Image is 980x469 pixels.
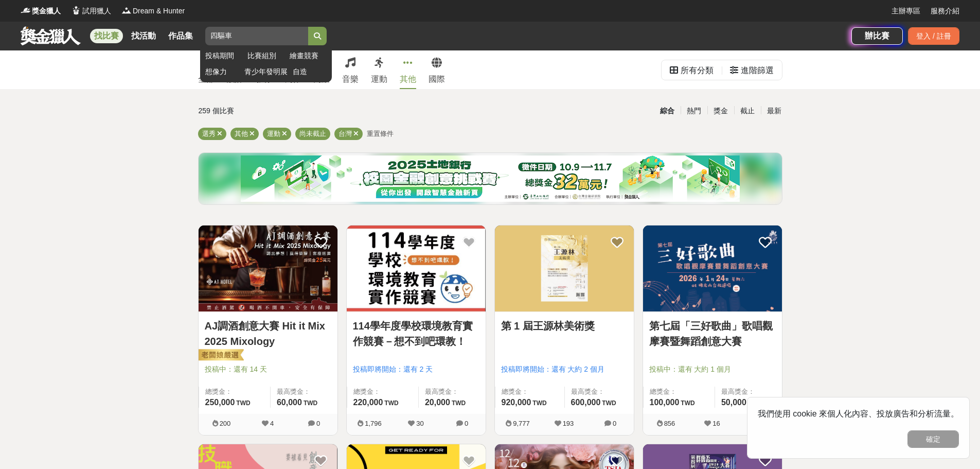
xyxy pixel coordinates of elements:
span: 尚未截止 [299,130,326,137]
span: 投稿中：還有 14 天 [205,364,331,375]
span: 856 [664,420,675,427]
div: 國際 [429,73,445,85]
span: 選秀 [202,130,216,137]
span: 1,796 [365,420,382,427]
div: 音樂 [342,73,359,85]
img: Logo [121,5,132,15]
span: 台灣 [338,130,352,137]
span: TWD [384,399,398,407]
div: 其他 [400,73,416,85]
span: 920,000 [502,398,531,407]
div: 獎金 [707,102,734,120]
a: Cover Image [199,225,337,312]
div: 綜合 [654,102,681,120]
span: TWD [681,399,694,407]
span: 最高獎金： [425,387,479,397]
span: 重置條件 [367,130,394,137]
span: 20,000 [425,398,450,407]
span: 運動 [267,130,280,137]
a: 國際 [429,50,445,89]
span: 投稿即將開始：還有 2 天 [353,364,479,375]
div: 259 個比賽 [199,102,393,120]
span: 0 [316,420,320,427]
div: 進階篩選 [741,60,774,81]
span: 試用獵人 [82,6,111,16]
img: Cover Image [495,225,634,311]
span: 其他 [235,130,248,137]
img: 老闆娘嚴選 [197,349,244,363]
span: 我們使用 cookie 來個人化內容、投放廣告和分析流量。 [758,409,959,418]
a: Logo獎金獵人 [21,6,61,16]
span: 投稿即將開始：還有 大約 2 個月 [501,364,628,375]
span: 獎金獵人 [32,6,61,16]
span: 16 [712,420,720,427]
span: Dream & Hunter [133,6,185,16]
a: 自造 [293,66,327,77]
span: 最高獎金： [721,387,776,397]
div: 熱門 [681,102,707,120]
span: 總獎金： [650,387,708,397]
span: 193 [563,420,574,427]
img: Cover Image [347,225,486,311]
a: 青少年發明展 [244,66,288,77]
a: 114學年度學校環境教育實作競賽－想不到吧環教！ [353,318,479,349]
img: Logo [21,5,31,15]
a: 音樂 [342,50,359,89]
span: 200 [220,420,231,427]
a: 想像力 [205,66,239,77]
img: Cover Image [643,225,782,311]
a: 投稿期間 [205,50,242,61]
a: 全部 [198,50,215,89]
span: 總獎金： [353,387,412,397]
span: 60,000 [277,398,302,407]
a: LogoDream & Hunter [121,6,185,16]
span: 最高獎金： [277,387,331,397]
span: 總獎金： [502,387,558,397]
div: 最新 [761,102,788,120]
a: Cover Image [347,225,486,312]
a: 運動 [371,50,387,89]
img: de0ec254-a5ce-4606-9358-3f20dd3f7ec9.png [241,155,740,202]
div: 全部 [198,73,215,85]
span: 220,000 [353,398,383,407]
span: TWD [452,399,466,407]
span: 0 [465,420,468,427]
a: 繪畫競賽 [290,50,327,61]
img: Cover Image [199,225,337,311]
a: Logo試用獵人 [71,6,111,16]
input: 有長照挺你，care到心坎裡！青春出手，拍出照顧 影音徵件活動 [205,27,308,45]
a: 服務介紹 [931,6,959,16]
span: TWD [532,399,546,407]
span: 9,777 [513,420,530,427]
span: 50,000 [721,398,746,407]
span: 30 [416,420,423,427]
span: TWD [236,399,250,407]
div: 登入 / 註冊 [908,27,959,45]
a: 找比賽 [90,29,123,43]
a: 第 1 屆王源林美術獎 [501,318,628,334]
span: 250,000 [205,398,235,407]
a: AJ調酒創意大賽 Hit it Mix 2025 Mixology [205,318,331,349]
span: 600,000 [571,398,601,407]
span: 最高獎金： [571,387,628,397]
span: 100,000 [650,398,680,407]
span: TWD [602,399,616,407]
span: 0 [613,420,616,427]
span: 4 [270,420,274,427]
div: 運動 [371,73,387,85]
a: 找活動 [127,29,160,43]
a: 第七屆「三好歌曲」歌唱觀摩賽暨舞蹈創意大賽 [649,318,776,349]
a: 作品集 [164,29,197,43]
a: 辦比賽 [851,27,903,45]
a: 比賽組別 [247,50,284,61]
img: Logo [71,5,81,15]
a: 其他 [400,50,416,89]
button: 確定 [907,430,959,448]
span: 總獎金： [205,387,264,397]
div: 所有分類 [681,60,714,81]
span: TWD [304,399,317,407]
a: 主辦專區 [892,6,920,16]
a: Cover Image [495,225,634,312]
a: Cover Image [643,225,782,312]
